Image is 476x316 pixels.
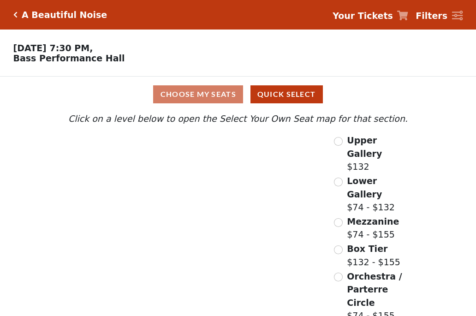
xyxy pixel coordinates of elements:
[347,176,382,199] span: Lower Gallery
[347,135,382,159] span: Upper Gallery
[347,244,387,254] span: Box Tier
[347,215,399,241] label: $74 - $155
[13,12,18,18] a: Click here to go back to filters
[416,9,463,23] a: Filters
[119,159,231,194] path: Lower Gallery - Seats Available: 159
[347,174,410,214] label: $74 - $132
[169,226,276,290] path: Orchestra / Parterre Circle - Seats Available: 69
[416,11,447,21] strong: Filters
[347,271,402,308] span: Orchestra / Parterre Circle
[347,134,410,173] label: $132
[347,242,400,268] label: $132 - $155
[333,9,408,23] a: Your Tickets
[66,112,410,125] p: Click on a level below to open the Select Your Own Seat map for that section.
[111,138,216,164] path: Upper Gallery - Seats Available: 163
[347,216,399,227] span: Mezzanine
[250,85,323,103] button: Quick Select
[333,11,393,21] strong: Your Tickets
[22,10,107,20] h5: A Beautiful Noise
